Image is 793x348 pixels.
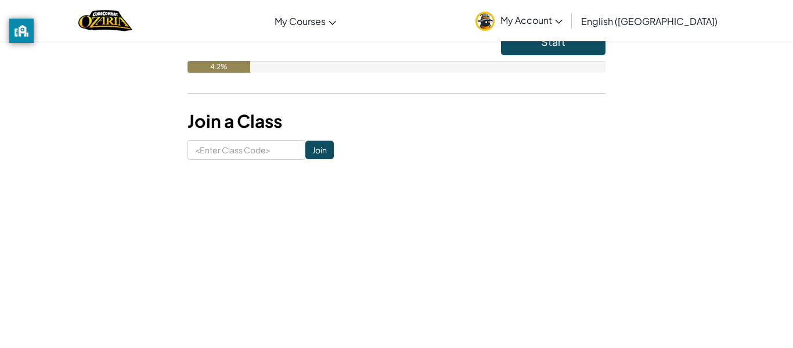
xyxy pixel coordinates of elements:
a: Ozaria by CodeCombat logo [78,9,132,33]
img: avatar [475,12,495,31]
button: Start [501,28,605,55]
span: Start [541,35,565,48]
span: English ([GEOGRAPHIC_DATA]) [581,15,718,27]
img: Home [78,9,132,33]
input: <Enter Class Code> [188,140,305,160]
a: English ([GEOGRAPHIC_DATA]) [575,5,723,37]
a: My Courses [269,5,342,37]
div: 4.2% [188,61,250,73]
span: My Courses [275,15,326,27]
a: My Account [470,2,568,39]
input: Join [305,141,334,159]
h3: Join a Class [188,108,605,134]
span: My Account [500,14,563,26]
button: privacy banner [9,19,34,43]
